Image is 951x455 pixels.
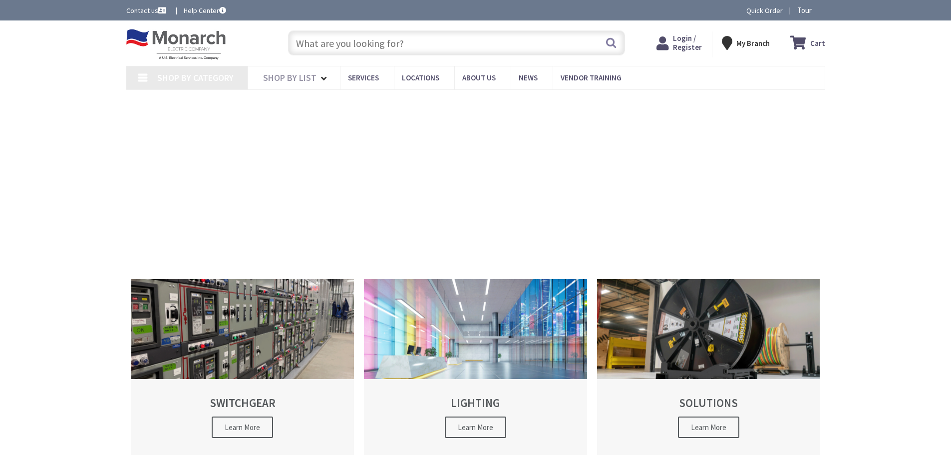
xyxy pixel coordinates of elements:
[722,34,770,52] div: My Branch
[184,5,226,15] a: Help Center
[126,5,168,15] a: Contact us
[445,417,506,438] span: Learn More
[678,417,739,438] span: Learn More
[810,34,825,52] strong: Cart
[656,34,702,52] a: Login / Register
[126,29,226,60] img: Monarch Electric Company
[797,5,823,15] span: Tour
[736,38,770,48] strong: My Branch
[288,30,625,55] input: What are you looking for?
[149,397,337,409] h2: SWITCHGEAR
[673,33,702,52] span: Login / Register
[348,73,379,82] span: Services
[790,34,825,52] a: Cart
[157,72,234,83] span: Shop By Category
[746,5,783,15] a: Quick Order
[615,397,803,409] h2: SOLUTIONS
[519,73,538,82] span: News
[561,73,622,82] span: Vendor Training
[462,73,496,82] span: About Us
[212,417,273,438] span: Learn More
[381,397,570,409] h2: LIGHTING
[402,73,439,82] span: Locations
[263,72,317,83] span: Shop By List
